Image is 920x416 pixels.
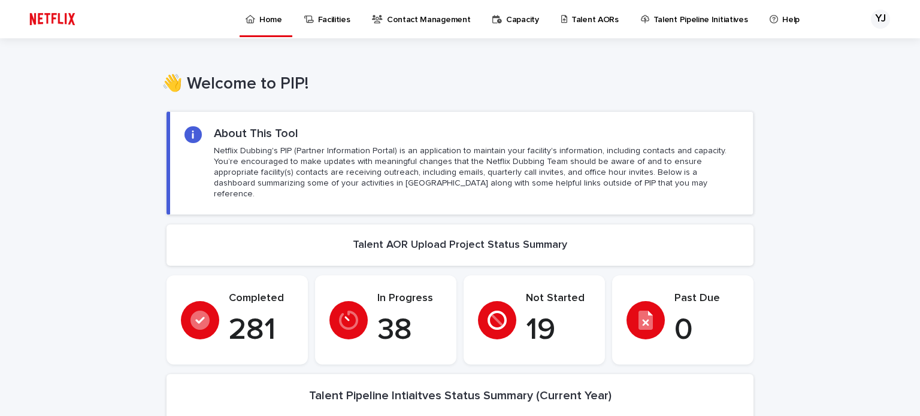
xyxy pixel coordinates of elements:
[377,292,442,305] p: In Progress
[871,10,890,29] div: YJ
[214,145,739,200] p: Netflix Dubbing's PIP (Partner Information Portal) is an application to maintain your facility's ...
[162,74,749,95] h1: 👋 Welcome to PIP!
[526,312,591,348] p: 19
[674,312,739,348] p: 0
[229,312,293,348] p: 281
[377,312,442,348] p: 38
[526,292,591,305] p: Not Started
[214,126,298,141] h2: About This Tool
[674,292,739,305] p: Past Due
[24,7,81,31] img: ifQbXi3ZQGMSEF7WDB7W
[309,388,612,403] h2: Talent Pipeline Intiaitves Status Summary (Current Year)
[229,292,293,305] p: Completed
[353,239,567,252] h2: Talent AOR Upload Project Status Summary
